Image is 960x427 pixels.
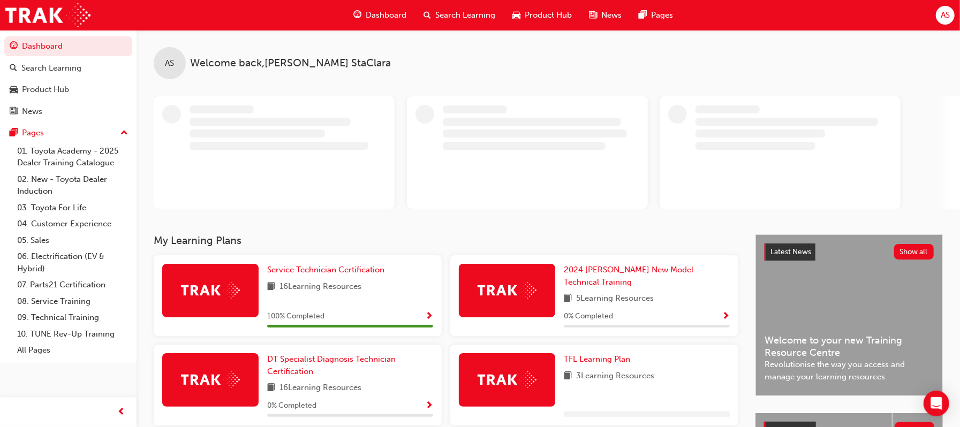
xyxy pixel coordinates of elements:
a: 09. Technical Training [13,309,132,326]
img: Trak [478,282,536,299]
span: 16 Learning Resources [279,382,361,395]
span: 0 % Completed [564,310,613,323]
span: Latest News [770,247,811,256]
div: News [22,105,42,118]
span: news-icon [589,9,597,22]
span: DT Specialist Diagnosis Technician Certification [267,354,396,376]
a: 01. Toyota Academy - 2025 Dealer Training Catalogue [13,143,132,171]
span: book-icon [564,370,572,383]
span: 2024 [PERSON_NAME] New Model Technical Training [564,265,693,287]
span: 5 Learning Resources [576,292,654,306]
span: 3 Learning Resources [576,370,654,383]
span: Search Learning [435,9,495,21]
span: Dashboard [366,9,406,21]
img: Trak [478,371,536,388]
span: news-icon [10,107,18,117]
span: Product Hub [525,9,572,21]
span: AS [941,9,950,21]
span: car-icon [512,9,520,22]
span: Show Progress [425,312,433,322]
a: 08. Service Training [13,293,132,310]
span: guage-icon [353,9,361,22]
span: up-icon [120,126,128,140]
button: Show Progress [722,310,730,323]
button: Show Progress [425,310,433,323]
a: TFL Learning Plan [564,353,634,365]
span: guage-icon [10,42,18,51]
a: Search Learning [4,58,132,78]
a: guage-iconDashboard [345,4,415,26]
div: Search Learning [21,62,81,74]
a: 2024 [PERSON_NAME] New Model Technical Training [564,264,730,288]
span: 100 % Completed [267,310,324,323]
span: book-icon [564,292,572,306]
a: Latest NewsShow all [765,243,934,261]
a: 06. Electrification (EV & Hybrid) [13,248,132,277]
span: 0 % Completed [267,400,316,412]
div: Product Hub [22,83,69,96]
span: Show Progress [722,312,730,322]
a: search-iconSearch Learning [415,4,504,26]
span: Service Technician Certification [267,265,384,274]
h3: My Learning Plans [154,234,738,247]
span: Pages [651,9,673,21]
a: 04. Customer Experience [13,216,132,232]
span: pages-icon [10,128,18,138]
a: news-iconNews [580,4,630,26]
span: book-icon [267,382,275,395]
div: Open Intercom Messenger [924,391,949,416]
span: search-icon [424,9,431,22]
a: News [4,102,132,121]
span: Show Progress [425,401,433,411]
button: DashboardSearch LearningProduct HubNews [4,34,132,123]
a: 02. New - Toyota Dealer Induction [13,171,132,200]
span: Welcome to your new Training Resource Centre [765,334,934,359]
span: Welcome back , [PERSON_NAME] StaClara [190,57,391,70]
a: Product Hub [4,80,132,100]
a: pages-iconPages [630,4,682,26]
a: car-iconProduct Hub [504,4,580,26]
a: Dashboard [4,36,132,56]
a: 10. TUNE Rev-Up Training [13,326,132,342]
a: Service Technician Certification [267,264,389,276]
a: 07. Parts21 Certification [13,277,132,293]
img: Trak [181,371,240,388]
span: car-icon [10,85,18,95]
a: DT Specialist Diagnosis Technician Certification [267,353,433,377]
span: search-icon [10,64,17,73]
div: Pages [22,127,44,139]
span: Revolutionise the way you access and manage your learning resources. [765,359,934,383]
button: Pages [4,123,132,143]
span: prev-icon [118,406,126,419]
button: AS [936,6,955,25]
span: News [601,9,622,21]
span: pages-icon [639,9,647,22]
span: 16 Learning Resources [279,280,361,294]
button: Show all [894,244,934,260]
a: 05. Sales [13,232,132,249]
button: Show Progress [425,399,433,413]
span: TFL Learning Plan [564,354,630,364]
a: All Pages [13,342,132,359]
a: Latest NewsShow allWelcome to your new Training Resource CentreRevolutionise the way you access a... [755,234,943,396]
span: AS [165,57,175,70]
img: Trak [5,3,90,27]
a: 03. Toyota For Life [13,200,132,216]
img: Trak [181,282,240,299]
span: book-icon [267,280,275,294]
